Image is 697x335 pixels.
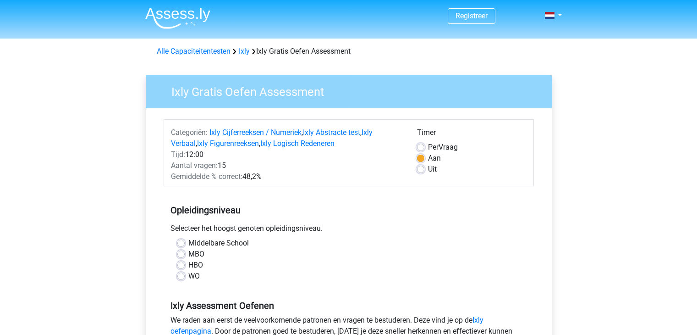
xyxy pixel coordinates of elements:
a: Ixly Cijferreeksen / Numeriek [209,128,302,137]
img: Assessly [145,7,210,29]
div: Ixly Gratis Oefen Assessment [153,46,544,57]
div: 12:00 [164,149,410,160]
div: 15 [164,160,410,171]
div: , , , , [164,127,410,149]
span: Gemiddelde % correct: [171,172,242,181]
label: Uit [428,164,437,175]
a: Alle Capaciteitentesten [157,47,231,56]
label: Vraag [428,142,458,153]
label: Middelbare School [188,238,249,249]
div: Timer [417,127,527,142]
a: Ixly Logisch Redeneren [260,139,335,148]
h5: Ixly Assessment Oefenen [170,300,527,311]
span: Per [428,143,439,151]
a: Ixly Abstracte test [303,128,360,137]
h3: Ixly Gratis Oefen Assessment [160,81,545,99]
label: HBO [188,260,203,271]
h5: Opleidingsniveau [170,201,527,219]
label: WO [188,271,200,282]
div: Selecteer het hoogst genoten opleidingsniveau. [164,223,534,238]
a: Registreer [456,11,488,20]
a: Ixly [239,47,250,56]
span: Tijd: [171,150,185,159]
div: 48,2% [164,171,410,182]
span: Aantal vragen: [171,161,218,170]
label: Aan [428,153,441,164]
span: Categoriën: [171,128,208,137]
a: Ixly Figurenreeksen [197,139,259,148]
label: MBO [188,249,204,260]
